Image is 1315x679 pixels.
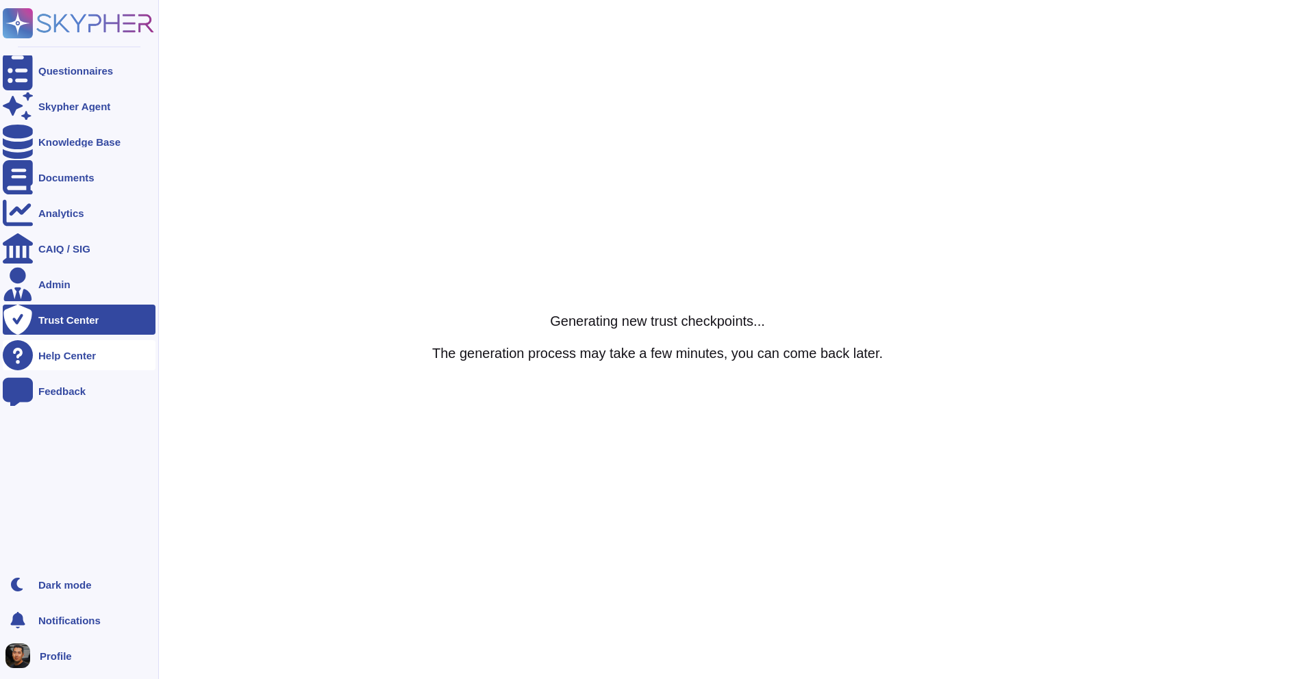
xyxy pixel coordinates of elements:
span: Notifications [38,615,101,626]
div: Dark mode [38,580,92,590]
span: Profile [40,651,72,661]
div: Knowledge Base [38,137,121,147]
a: CAIQ / SIG [3,233,155,264]
a: Skypher Agent [3,91,155,121]
div: Analytics [38,208,84,218]
a: Analytics [3,198,155,228]
a: Documents [3,162,155,192]
a: Trust Center [3,305,155,335]
div: Feedback [38,386,86,396]
a: Knowledge Base [3,127,155,157]
div: CAIQ / SIG [38,244,90,254]
div: Skypher Agent [38,101,110,112]
img: user [5,643,30,668]
button: user [3,641,40,671]
h5: Generating new trust checkpoints... [432,313,883,329]
a: Help Center [3,340,155,370]
h5: The generation process may take a few minutes, you can come back later. [432,345,883,361]
a: Questionnaires [3,55,155,86]
a: Feedback [3,376,155,406]
div: Admin [38,279,71,290]
div: Help Center [38,350,96,361]
div: Questionnaires [38,66,113,76]
a: Admin [3,269,155,299]
div: Trust Center [38,315,99,325]
div: Documents [38,172,95,183]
